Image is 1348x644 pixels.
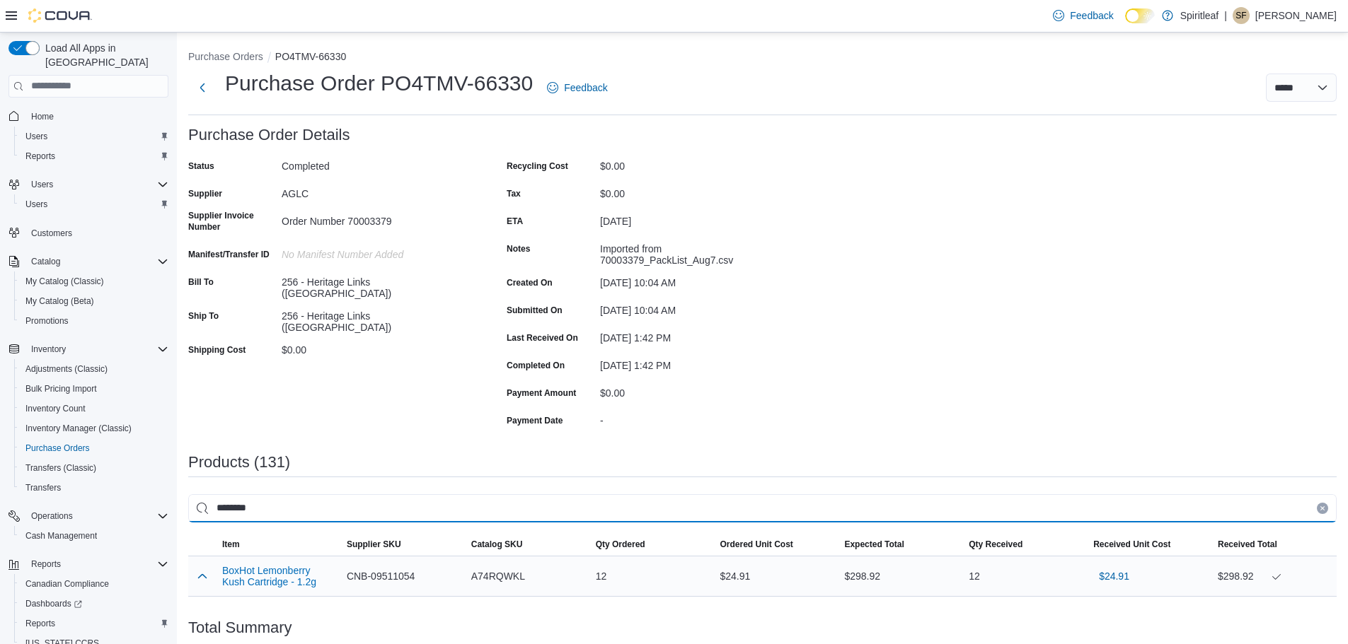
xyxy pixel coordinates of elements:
[14,458,174,478] button: Transfers (Classic)
[188,160,214,172] label: Status
[25,107,168,125] span: Home
[20,479,168,496] span: Transfers
[20,128,53,145] a: Users
[20,128,168,145] span: Users
[20,148,61,165] a: Reports
[20,440,96,457] a: Purchase Orders
[28,8,92,23] img: Cova
[1218,568,1331,585] div: $298.92
[25,556,168,573] span: Reports
[20,575,168,592] span: Canadian Compliance
[3,339,174,359] button: Inventory
[507,360,565,371] label: Completed On
[25,131,47,142] span: Users
[471,539,523,550] span: Catalog SKU
[25,176,59,193] button: Users
[3,506,174,526] button: Operations
[14,526,174,546] button: Cash Management
[282,243,471,260] div: No Manifest Number added
[25,578,109,590] span: Canadian Compliance
[20,527,103,544] a: Cash Management
[188,249,270,260] label: Manifest/Transfer ID
[507,188,521,199] label: Tax
[20,615,61,632] a: Reports
[20,420,137,437] a: Inventory Manager (Classic)
[14,614,174,633] button: Reports
[1218,539,1277,550] span: Received Total
[507,216,523,227] label: ETA
[25,556,67,573] button: Reports
[20,361,168,377] span: Adjustments (Classic)
[466,533,590,556] button: Catalog SKU
[282,155,471,172] div: Completed
[541,74,613,102] a: Feedback
[31,111,54,122] span: Home
[844,539,904,550] span: Expected Total
[715,533,839,556] button: Ordered Unit Cost
[25,176,168,193] span: Users
[14,379,174,399] button: Bulk Pricing Import
[14,418,174,438] button: Inventory Manager (Classic)
[14,478,174,498] button: Transfers
[600,238,790,266] div: Imported from 70003379_PackList_Aug7.csv
[225,69,533,98] h1: Purchase Order PO4TMV-66330
[14,311,174,331] button: Promotions
[188,49,1337,66] nav: An example of EuiBreadcrumbs
[25,224,168,242] span: Customers
[31,256,60,267] span: Catalog
[600,327,790,344] div: [DATE] 1:42 PM
[14,194,174,214] button: Users
[1047,1,1119,30] a: Feedback
[1093,539,1170,550] span: Received Unit Cost
[20,479,67,496] a: Transfers
[347,568,415,585] span: CNB-09511054
[282,210,471,227] div: Order Number 70003379
[1255,7,1337,24] p: [PERSON_NAME]
[25,253,168,270] span: Catalog
[20,196,168,213] span: Users
[14,594,174,614] a: Dashboards
[507,243,530,254] label: Notes
[25,341,71,358] button: Inventory
[217,533,341,556] button: Item
[25,253,66,270] button: Catalog
[3,252,174,271] button: Catalog
[20,615,168,632] span: Reports
[31,558,61,570] span: Reports
[14,291,174,311] button: My Catalog (Beta)
[963,562,1088,590] div: 12
[20,527,168,544] span: Cash Management
[1093,562,1135,590] button: $24.91
[507,415,563,426] label: Payment Date
[20,273,110,290] a: My Catalog (Classic)
[25,462,96,474] span: Transfers (Classic)
[1224,7,1227,24] p: |
[31,179,53,190] span: Users
[20,312,74,329] a: Promotions
[507,305,563,316] label: Submitted On
[25,508,79,525] button: Operations
[14,438,174,458] button: Purchase Orders
[20,595,168,612] span: Dashboards
[590,533,715,556] button: Qty Ordered
[600,354,790,371] div: [DATE] 1:42 PM
[25,443,90,454] span: Purchase Orders
[188,310,219,322] label: Ship To
[14,399,174,418] button: Inventory Count
[1235,7,1246,24] span: SF
[1070,8,1113,23] span: Feedback
[20,196,53,213] a: Users
[25,341,168,358] span: Inventory
[3,175,174,194] button: Users
[25,363,108,375] span: Adjustments (Classic)
[25,508,168,525] span: Operations
[600,409,790,426] div: -
[20,312,168,329] span: Promotions
[507,387,576,399] label: Payment Amount
[275,51,346,62] button: PO4TMV-66330
[188,276,214,288] label: Bill To
[282,339,471,356] div: $0.00
[1125,8,1155,23] input: Dark Mode
[600,271,790,288] div: [DATE] 10:04 AM
[564,81,607,95] span: Feedback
